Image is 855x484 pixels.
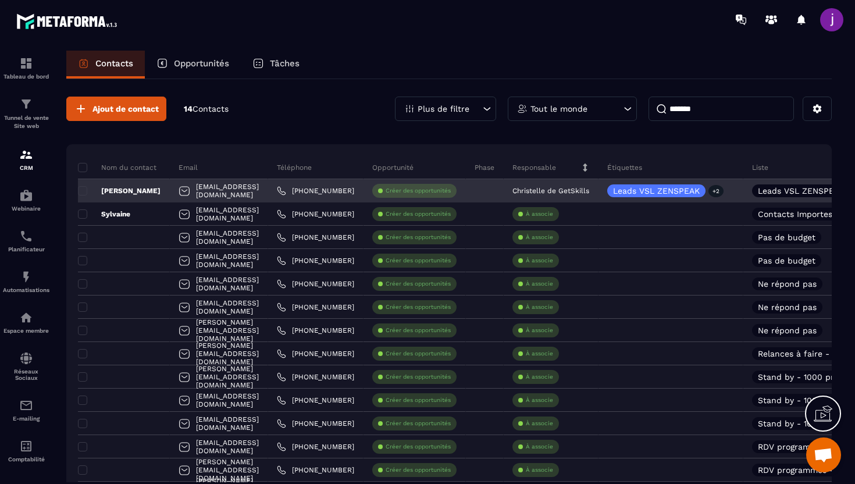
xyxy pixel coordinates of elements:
p: Tâches [270,58,300,69]
img: formation [19,56,33,70]
p: Pas de budget [758,257,815,265]
p: À associe [526,210,553,218]
a: [PHONE_NUMBER] [277,186,354,195]
p: Sylvaine [78,209,130,219]
img: formation [19,97,33,111]
p: Ne répond pas [758,280,817,288]
p: Créer des opportunités [386,187,451,195]
p: E-mailing [3,415,49,422]
p: Nom du contact [78,163,156,172]
p: Téléphone [277,163,312,172]
p: Créer des opportunités [386,396,451,404]
a: automationsautomationsEspace membre [3,302,49,343]
p: 14 [184,104,229,115]
a: formationformationCRM [3,139,49,180]
p: Créer des opportunités [386,350,451,358]
p: [PERSON_NAME] [78,186,161,195]
p: Ne répond pas [758,326,817,334]
img: logo [16,10,121,32]
img: automations [19,188,33,202]
a: Tâches [241,51,311,79]
img: formation [19,148,33,162]
p: Phase [475,163,494,172]
p: Créer des opportunités [386,257,451,265]
a: [PHONE_NUMBER] [277,256,354,265]
p: À associe [526,233,553,241]
p: Tunnel de vente Site web [3,114,49,130]
a: accountantaccountantComptabilité [3,430,49,471]
p: À associe [526,303,553,311]
p: Réseaux Sociaux [3,368,49,381]
p: Contacts [95,58,133,69]
p: Email [179,163,198,172]
p: +2 [708,185,724,197]
a: [PHONE_NUMBER] [277,396,354,405]
p: Automatisations [3,287,49,293]
img: automations [19,311,33,325]
p: À associe [526,396,553,404]
p: Créer des opportunités [386,280,451,288]
p: Créer des opportunités [386,303,451,311]
a: [PHONE_NUMBER] [277,326,354,335]
a: automationsautomationsWebinaire [3,180,49,220]
a: [PHONE_NUMBER] [277,233,354,242]
a: Opportunités [145,51,241,79]
img: automations [19,270,33,284]
p: À associe [526,373,553,381]
p: Pas de budget [758,233,815,241]
p: Leads VSL ZENSPEAK [613,187,700,195]
p: À associe [526,257,553,265]
a: [PHONE_NUMBER] [277,349,354,358]
a: formationformationTableau de bord [3,48,49,88]
a: [PHONE_NUMBER] [277,209,354,219]
a: social-networksocial-networkRéseaux Sociaux [3,343,49,390]
p: Plus de filtre [418,105,469,113]
p: Liste [752,163,768,172]
p: Espace membre [3,328,49,334]
img: social-network [19,351,33,365]
p: Créer des opportunités [386,326,451,334]
p: À associe [526,350,553,358]
p: Opportunités [174,58,229,69]
p: Ne répond pas [758,303,817,311]
a: formationformationTunnel de vente Site web [3,88,49,139]
span: Contacts [193,104,229,113]
p: Leads VSL ZENSPEAK [758,187,845,195]
p: À associe [526,326,553,334]
p: À associe [526,466,553,474]
p: À associe [526,443,553,451]
a: Contacts [66,51,145,79]
p: Opportunité [372,163,414,172]
p: Christelle de GetSkills [512,187,589,195]
p: À associe [526,419,553,428]
a: emailemailE-mailing [3,390,49,430]
a: [PHONE_NUMBER] [277,279,354,289]
a: [PHONE_NUMBER] [277,465,354,475]
a: [PHONE_NUMBER] [277,442,354,451]
span: Ajout de contact [92,103,159,115]
p: Créer des opportunités [386,443,451,451]
p: Tout le monde [530,105,587,113]
img: email [19,398,33,412]
p: Tableau de bord [3,73,49,80]
p: Comptabilité [3,456,49,462]
p: Créer des opportunités [386,466,451,474]
a: schedulerschedulerPlanificateur [3,220,49,261]
p: Créer des opportunités [386,233,451,241]
p: Webinaire [3,205,49,212]
p: Étiquettes [607,163,642,172]
p: Créer des opportunités [386,373,451,381]
a: [PHONE_NUMBER] [277,302,354,312]
p: Créer des opportunités [386,210,451,218]
a: automationsautomationsAutomatisations [3,261,49,302]
p: Créer des opportunités [386,419,451,428]
p: Responsable [512,163,556,172]
a: [PHONE_NUMBER] [277,419,354,428]
p: CRM [3,165,49,171]
p: Planificateur [3,246,49,252]
a: [PHONE_NUMBER] [277,372,354,382]
p: À associe [526,280,553,288]
img: scheduler [19,229,33,243]
img: accountant [19,439,33,453]
button: Ajout de contact [66,97,166,121]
